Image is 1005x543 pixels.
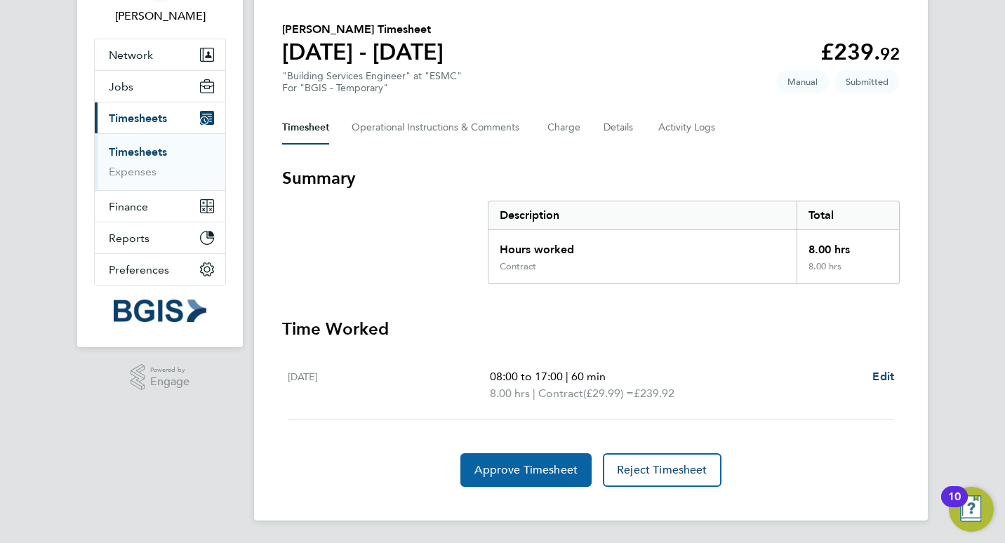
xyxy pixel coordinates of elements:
[95,71,225,102] button: Jobs
[834,70,900,93] span: This timesheet is Submitted.
[490,387,530,400] span: 8.00 hrs
[282,318,900,340] h3: Time Worked
[658,111,717,145] button: Activity Logs
[282,38,444,66] h1: [DATE] - [DATE]
[474,463,578,477] span: Approve Timesheet
[150,364,189,376] span: Powered by
[583,387,634,400] span: (£29.99) =
[500,261,536,272] div: Contract
[95,39,225,70] button: Network
[95,191,225,222] button: Finance
[460,453,592,487] button: Approve Timesheet
[571,370,606,383] span: 60 min
[634,387,674,400] span: £239.92
[488,201,797,229] div: Description
[109,48,153,62] span: Network
[566,370,568,383] span: |
[282,167,900,487] section: Timesheet
[948,497,961,515] div: 10
[872,370,894,383] span: Edit
[880,43,900,64] span: 92
[490,370,563,383] span: 08:00 to 17:00
[872,368,894,385] a: Edit
[282,21,444,38] h2: [PERSON_NAME] Timesheet
[617,463,707,477] span: Reject Timesheet
[797,261,899,283] div: 8.00 hrs
[820,39,900,65] app-decimal: £239.
[95,254,225,285] button: Preferences
[282,82,462,94] div: For "BGIS - Temporary"
[150,376,189,388] span: Engage
[95,102,225,133] button: Timesheets
[131,364,190,391] a: Powered byEngage
[288,368,490,402] div: [DATE]
[94,8,226,25] span: Matthew Kimber
[797,230,899,261] div: 8.00 hrs
[488,230,797,261] div: Hours worked
[109,145,167,159] a: Timesheets
[352,111,525,145] button: Operational Instructions & Comments
[95,133,225,190] div: Timesheets
[547,111,581,145] button: Charge
[114,300,206,322] img: bgis-logo-retina.png
[109,112,167,125] span: Timesheets
[776,70,829,93] span: This timesheet was manually created.
[533,387,535,400] span: |
[604,111,636,145] button: Details
[603,453,721,487] button: Reject Timesheet
[282,111,329,145] button: Timesheet
[797,201,899,229] div: Total
[949,487,994,532] button: Open Resource Center, 10 new notifications
[538,385,583,402] span: Contract
[109,165,157,178] a: Expenses
[282,167,900,189] h3: Summary
[109,200,148,213] span: Finance
[109,80,133,93] span: Jobs
[94,300,226,322] a: Go to home page
[282,70,462,94] div: "Building Services Engineer" at "ESMC"
[95,222,225,253] button: Reports
[109,263,169,276] span: Preferences
[488,201,900,284] div: Summary
[109,232,149,245] span: Reports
